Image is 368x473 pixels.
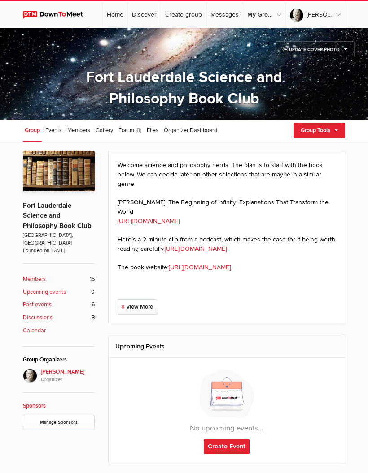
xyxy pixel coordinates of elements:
[23,232,95,247] span: [GEOGRAPHIC_DATA], [GEOGRAPHIC_DATA]
[229,109,354,123] a: Hide group name from cover photo
[117,120,143,142] a: Forum (8)
[23,402,46,409] a: Sponsors
[243,1,285,28] a: My Groups
[204,439,250,454] a: Create Event
[145,120,160,142] a: Files
[23,288,95,297] a: Upcoming events 0
[234,63,281,70] span: Upload New Photo
[206,1,243,28] a: Messages
[92,314,95,322] span: 8
[118,235,336,254] p: Here’s a 2 minute clip from a podcast, which makes the case for it being worth reading carefully.
[23,314,53,322] b: Discussions
[118,198,336,226] p: [PERSON_NAME], The Beginning of Infinity: Explanations That Transform the World
[41,376,95,383] i: Organizer
[23,415,95,430] a: Manage Sponsors
[23,288,66,297] b: Upcoming events
[109,358,345,464] div: No upcoming events...
[118,127,134,134] span: Forum
[23,356,95,364] div: Group Organizers
[23,314,95,322] a: Discussions 8
[118,217,180,225] a: [URL][DOMAIN_NAME]
[162,120,219,142] a: Organizer Dashboard
[165,245,227,253] a: [URL][DOMAIN_NAME]
[91,288,95,297] span: 0
[23,369,37,383] img: Andy K
[294,123,345,138] a: Group Tools
[23,301,52,309] b: Past events
[115,335,338,357] h2: Upcoming Events
[128,1,161,28] a: Discover
[23,327,46,335] b: Calendar
[234,112,320,120] span: Hide group name from cover photo
[136,127,141,134] span: (8)
[96,127,113,134] span: Gallery
[169,263,231,271] a: [URL][DOMAIN_NAME]
[47,183,71,189] span: Update
[118,262,336,272] p: The book website:
[67,127,90,134] span: Members
[118,299,157,315] a: View More
[44,120,64,142] a: Events
[276,41,355,57] a: Update Cover Photo
[161,1,206,28] a: Create group
[92,301,95,309] span: 6
[45,127,62,134] span: Events
[94,120,115,142] a: Gallery
[23,120,42,142] a: Group
[164,127,217,134] span: Organizer Dashboard
[23,275,46,284] b: Members
[23,11,92,19] img: DownToMeet
[23,369,95,383] a: [PERSON_NAME]Organizer
[90,275,95,284] span: 15
[147,127,158,134] span: Files
[118,160,336,189] p: Welcome science and philosophy nerds. The plan is to start with the book below. We can decide lat...
[23,275,95,284] a: Members 15
[25,127,40,134] span: Group
[23,301,95,309] a: Past events 6
[66,120,92,142] a: Members
[286,1,345,28] a: [PERSON_NAME]
[23,327,95,335] a: Calendar
[23,151,95,191] img: Fort Lauderdale Science and Philosophy Book Club
[23,247,95,254] span: Founded on [DATE]
[264,28,344,29] a: My Profile
[103,1,127,28] a: Home
[41,368,95,383] span: [PERSON_NAME]
[229,60,354,73] a: Upload New Photo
